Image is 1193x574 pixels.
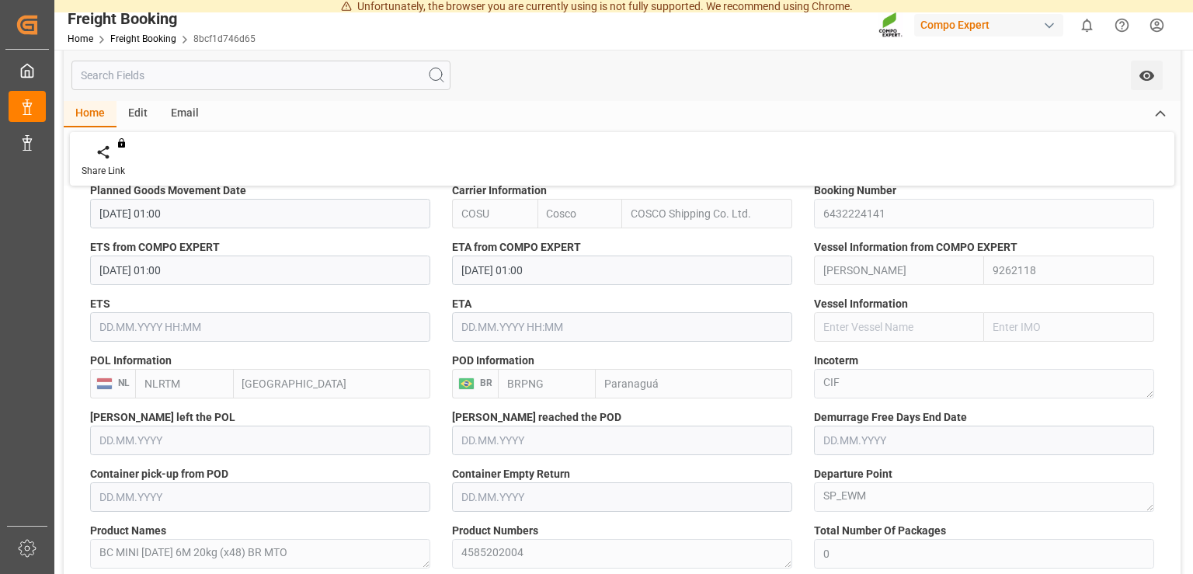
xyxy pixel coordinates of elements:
[452,482,792,512] input: DD.MM.YYYY
[537,199,623,228] input: Shortname
[878,12,903,39] img: Screenshot%202023-09-29%20at%2010.02.21.png_1712312052.png
[814,256,984,285] input: Enter Vessel Name
[914,10,1070,40] button: Compo Expert
[452,353,534,369] span: POD Information
[90,256,430,285] input: DD.MM.YYYY HH:MM
[68,7,256,30] div: Freight Booking
[90,482,430,512] input: DD.MM.YYYY
[90,523,166,539] span: Product Names
[452,256,792,285] input: DD.MM.YYYY HH:MM
[135,369,234,398] input: Enter Locode
[622,199,792,228] input: Fullname
[984,312,1154,342] input: Enter IMO
[90,296,110,312] span: ETS
[814,239,1017,256] span: Vessel Information from COMPO EXPERT
[452,312,792,342] input: DD.MM.YYYY HH:MM
[814,466,892,482] span: Departure Point
[71,61,450,90] input: Search Fields
[64,101,117,127] div: Home
[452,409,621,426] span: [PERSON_NAME] reached the POD
[814,369,1154,398] textarea: CIF
[452,523,538,539] span: Product Numbers
[452,239,581,256] span: ETA from COMPO EXPERT
[814,296,908,312] span: Vessel Information
[1131,61,1163,90] button: open menu
[814,409,967,426] span: Demurrage Free Days End Date
[814,353,858,369] span: Incoterm
[596,369,792,398] input: Enter Port Name
[452,539,792,569] textarea: 4585202004
[814,426,1154,455] input: DD.MM.YYYY
[90,239,220,256] span: ETS from COMPO EXPERT
[90,466,228,482] span: Container pick-up from POD
[1070,8,1104,43] button: show 0 new notifications
[90,312,430,342] input: DD.MM.YYYY HH:MM
[90,353,172,369] span: POL Information
[914,14,1063,37] div: Compo Expert
[452,199,537,228] input: SCAC
[117,101,159,127] div: Edit
[1104,8,1139,43] button: Help Center
[452,426,792,455] input: DD.MM.YYYY
[90,539,430,569] textarea: BC MINI [DATE] 6M 20kg (x48) BR MTO
[90,183,246,199] span: Planned Goods Movement Date
[814,482,1154,512] textarea: SP_EWM
[234,369,430,398] input: Enter Port Name
[814,523,946,539] span: Total Number Of Packages
[498,369,596,398] input: Enter Locode
[814,312,984,342] input: Enter Vessel Name
[159,101,210,127] div: Email
[68,33,93,44] a: Home
[452,183,547,199] span: Carrier Information
[90,199,430,228] input: DD.MM.YYYY HH:MM
[452,296,471,312] span: ETA
[452,466,570,482] span: Container Empty Return
[90,426,430,455] input: DD.MM.YYYY
[110,33,176,44] a: Freight Booking
[814,183,896,199] span: Booking Number
[90,409,235,426] span: [PERSON_NAME] left the POL
[984,256,1154,285] input: Enter IMO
